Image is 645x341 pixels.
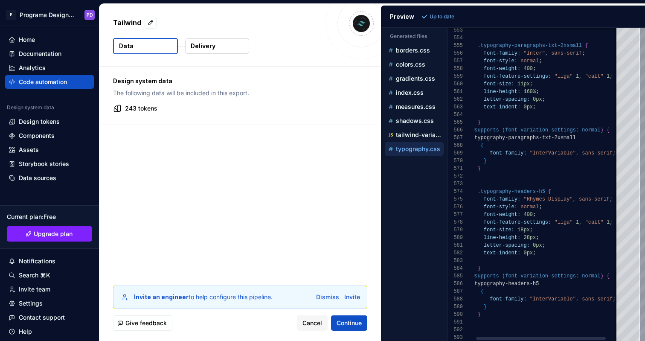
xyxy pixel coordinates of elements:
span: sans-serif [582,296,613,302]
a: Data sources [5,171,94,185]
a: Code automation [5,75,94,89]
span: 1 [606,73,609,79]
span: ; [610,196,613,202]
span: ; [536,89,539,95]
span: "calt" [585,73,603,79]
button: shadows.css [385,116,444,125]
span: Cancel [302,319,322,327]
span: "InterVariable" [529,150,575,156]
p: typography.css [396,146,440,152]
div: 581 [447,242,463,249]
div: 575 [447,195,463,203]
span: , [575,150,578,156]
span: ; [610,73,613,79]
span: ; [613,296,616,302]
span: 18px [517,227,530,233]
span: } [477,265,480,271]
span: ; [533,212,536,218]
span: normal [582,273,600,279]
span: } [477,312,480,318]
div: 576 [447,203,463,211]
span: "Inter" [523,50,545,56]
button: colors.css [385,60,444,69]
div: 569 [447,149,463,157]
button: Upgrade plan [7,226,92,242]
p: shadows.css [396,117,434,124]
div: 572 [447,172,463,180]
span: "liga" [554,73,572,79]
div: PD [87,12,93,18]
div: 566 [447,126,463,134]
span: "calt" [585,219,603,225]
b: Invite an engineer [134,293,189,300]
span: 160% [523,89,536,95]
p: Up to date [430,13,454,20]
div: 564 [447,111,463,119]
span: , [545,50,548,56]
div: 584 [447,265,463,272]
span: font-feature-settings: [483,219,551,225]
p: borders.css [396,47,430,54]
span: normal [520,204,539,210]
div: 559 [447,73,463,80]
p: tailwind-variables.js [396,131,444,138]
button: measures.css [385,102,444,111]
span: 28px [523,235,536,241]
span: font-weight: [483,66,520,72]
div: Analytics [19,64,46,72]
a: Home [5,33,94,47]
span: "liga" [554,219,572,225]
a: Design tokens [5,115,94,128]
span: .typography-headers-h5 [471,281,539,287]
div: Settings [19,299,43,308]
span: font-style: [483,204,517,210]
span: font-family: [490,150,526,156]
button: typography.css [385,144,444,154]
span: 400 [523,66,533,72]
div: 579 [447,226,463,234]
div: 582 [447,249,463,257]
span: 1 [575,219,578,225]
span: { [480,143,483,149]
span: ; [533,66,536,72]
a: Invite team [5,283,94,296]
span: 400 [523,212,533,218]
div: Current plan : Free [7,213,92,221]
button: Delivery [185,38,249,54]
div: Invite team [19,285,50,294]
a: Settings [5,297,94,310]
span: , [579,73,582,79]
span: { [480,289,483,294]
span: ; [539,58,542,64]
p: index.css [396,89,424,96]
span: 0px [523,250,533,256]
p: colors.css [396,61,425,68]
span: letter-spacing: [483,96,529,102]
div: Programa Design System [20,11,74,19]
div: 589 [447,303,463,311]
div: 587 [447,288,463,295]
span: { [585,43,588,49]
button: Continue [331,315,367,331]
button: Give feedback [113,315,172,331]
div: 565 [447,119,463,126]
p: Design system data [113,77,363,85]
span: font-family: [490,296,526,302]
div: 592 [447,326,463,334]
div: 583 [447,257,463,265]
div: 574 [447,188,463,195]
div: 562 [447,96,463,103]
p: The following data will be included in this export. [113,89,363,97]
span: ; [533,104,536,110]
div: Components [19,131,55,140]
span: ; [536,235,539,241]
span: 1 [575,73,578,79]
span: 0px [533,242,542,248]
button: Invite [344,293,360,301]
div: Design system data [7,104,54,111]
span: { [606,127,609,133]
p: Generated files [390,33,439,40]
div: Contact support [19,313,65,322]
span: .typography-paragraphs-txt-2xsmall [477,43,582,49]
span: sans-serif [579,196,610,202]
